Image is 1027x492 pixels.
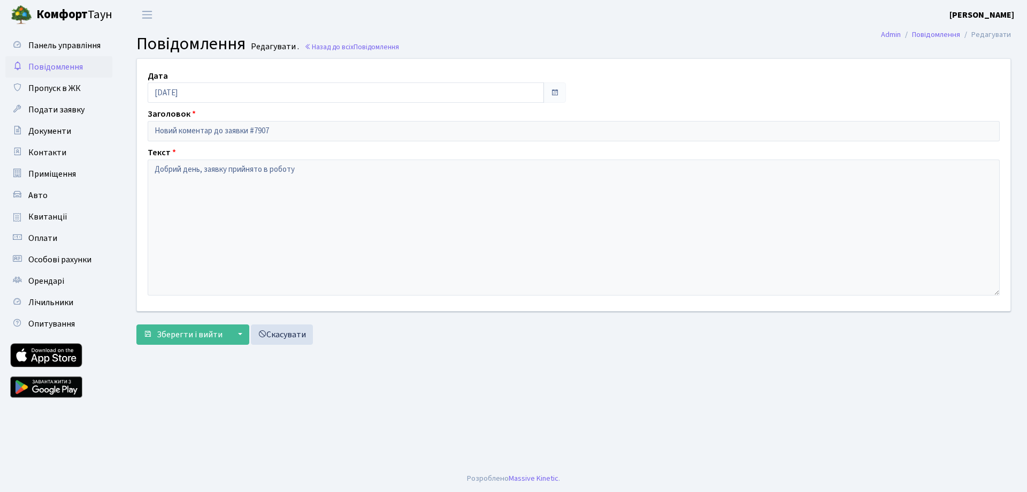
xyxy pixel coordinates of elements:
[5,249,112,270] a: Особові рахунки
[28,40,101,51] span: Панель управління
[354,42,399,52] span: Повідомлення
[5,78,112,99] a: Пропуск в ЖК
[134,6,160,24] button: Переключити навігацію
[5,185,112,206] a: Авто
[11,4,32,26] img: logo.png
[28,61,83,73] span: Повідомлення
[28,125,71,137] span: Документи
[5,163,112,185] a: Приміщення
[28,104,85,116] span: Подати заявку
[28,168,76,180] span: Приміщення
[5,35,112,56] a: Панель управління
[5,313,112,335] a: Опитування
[5,99,112,120] a: Подати заявку
[36,6,112,24] span: Таун
[28,211,67,223] span: Квитанції
[157,329,223,340] span: Зберегти і вийти
[5,228,112,249] a: Оплати
[136,32,246,56] span: Повідомлення
[865,24,1027,46] nav: breadcrumb
[36,6,88,23] b: Комфорт
[5,56,112,78] a: Повідомлення
[304,42,399,52] a: Назад до всіхПовідомлення
[28,318,75,330] span: Опитування
[249,42,299,52] small: Редагувати .
[5,270,112,292] a: Орендарі
[148,70,168,82] label: Дата
[467,473,560,485] div: Розроблено .
[148,160,1000,296] textarea: Добрий день, заявку прийнято в роботу
[28,254,91,266] span: Особові рахунки
[881,29,901,40] a: Admin
[28,232,57,244] span: Оплати
[28,297,73,308] span: Лічильники
[148,108,196,121] label: Заголовок
[28,190,48,201] span: Авто
[136,324,229,345] button: Зберегти і вийти
[28,275,64,287] span: Орендарі
[5,292,112,313] a: Лічильники
[5,120,112,142] a: Документи
[912,29,960,40] a: Повідомлення
[509,473,558,484] a: Massive Kinetic
[949,9,1014,21] a: [PERSON_NAME]
[5,142,112,163] a: Контакти
[148,147,176,160] label: Текст
[28,82,81,94] span: Пропуск в ЖК
[251,324,313,345] a: Скасувати
[960,29,1011,41] li: Редагувати
[28,147,66,158] span: Контакти
[5,206,112,228] a: Квитанції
